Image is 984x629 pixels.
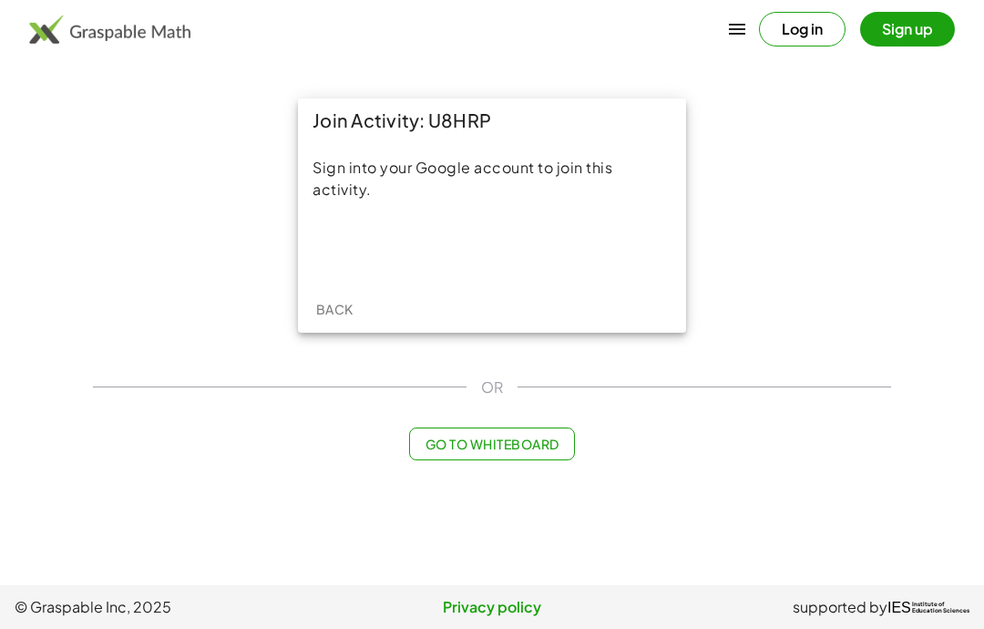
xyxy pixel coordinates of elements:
span: OR [481,376,503,398]
a: Privacy policy [333,596,651,618]
button: Sign up [860,12,955,46]
span: IES [887,599,911,616]
div: Sign into your Google account to join this activity. [313,157,671,201]
span: Back [315,301,353,317]
iframe: Sign in with Google Button [399,228,585,268]
button: Back [305,293,364,325]
span: Go to Whiteboard [425,436,559,452]
span: Institute of Education Sciences [912,602,969,614]
div: Sign in with Google. Opens in new tab [408,228,576,268]
button: Go to Whiteboard [409,428,574,460]
span: supported by [793,596,887,618]
div: Join Activity: U8HRP [298,98,686,142]
button: Log in [759,12,846,46]
a: IESInstitute ofEducation Sciences [887,596,969,618]
span: © Graspable Inc, 2025 [15,596,333,618]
